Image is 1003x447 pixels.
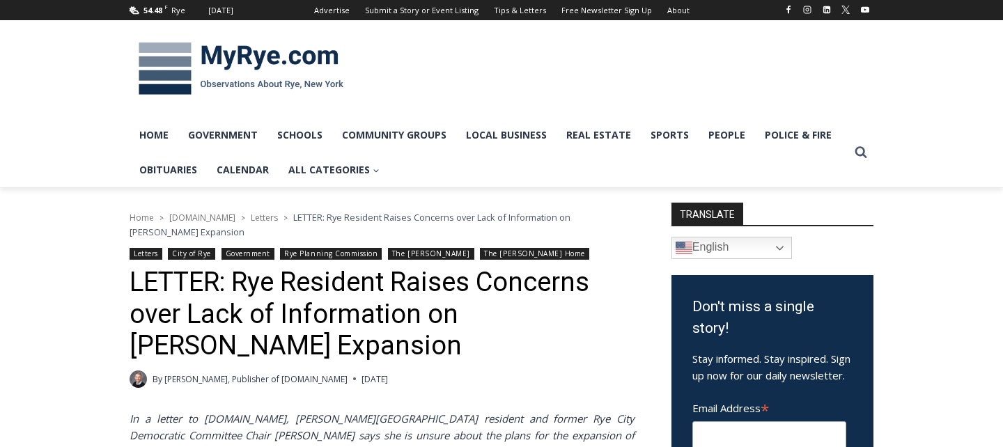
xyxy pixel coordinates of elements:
a: The [PERSON_NAME] Home [480,248,589,260]
strong: TRANSLATE [671,203,743,225]
a: The [PERSON_NAME] [388,248,474,260]
a: Letters [251,212,278,223]
a: [PERSON_NAME], Publisher of [DOMAIN_NAME] [164,373,348,385]
a: Government [221,248,274,260]
a: People [699,118,755,152]
a: Instagram [799,1,816,18]
span: > [160,213,164,223]
span: 54.48 [143,5,162,15]
nav: Breadcrumbs [130,210,635,239]
a: Police & Fire [755,118,841,152]
span: > [241,213,245,223]
span: By [153,372,162,386]
a: YouTube [857,1,873,18]
img: en [676,240,692,256]
a: Rye Planning Commission [280,248,382,260]
a: Author image [130,370,147,388]
a: English [671,237,792,259]
span: LETTER: Rye Resident Raises Concerns over Lack of Information on [PERSON_NAME] Expansion [130,211,570,237]
h3: Don't miss a single story! [692,296,853,340]
a: Home [130,212,154,223]
a: Facebook [780,1,797,18]
h1: LETTER: Rye Resident Raises Concerns over Lack of Information on [PERSON_NAME] Expansion [130,267,635,362]
span: F [164,3,168,10]
div: [DATE] [208,4,233,17]
img: MyRye.com [130,33,352,105]
a: Schools [267,118,332,152]
a: [DOMAIN_NAME] [169,212,235,223]
nav: Primary Navigation [130,118,848,188]
a: All Categories [279,152,389,187]
p: Stay informed. Stay inspired. Sign up now for our daily newsletter. [692,350,853,384]
time: [DATE] [361,372,388,386]
a: Obituaries [130,152,207,187]
a: Linkedin [818,1,835,18]
span: All Categories [288,162,380,178]
a: Calendar [207,152,279,187]
a: Sports [641,118,699,152]
a: City of Rye [168,248,215,260]
a: Letters [130,248,162,260]
a: Community Groups [332,118,456,152]
span: > [283,213,288,223]
button: View Search Form [848,140,873,165]
div: Rye [171,4,185,17]
label: Email Address [692,394,846,419]
a: Local Business [456,118,557,152]
a: Government [178,118,267,152]
a: Home [130,118,178,152]
a: Real Estate [557,118,641,152]
a: X [837,1,854,18]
